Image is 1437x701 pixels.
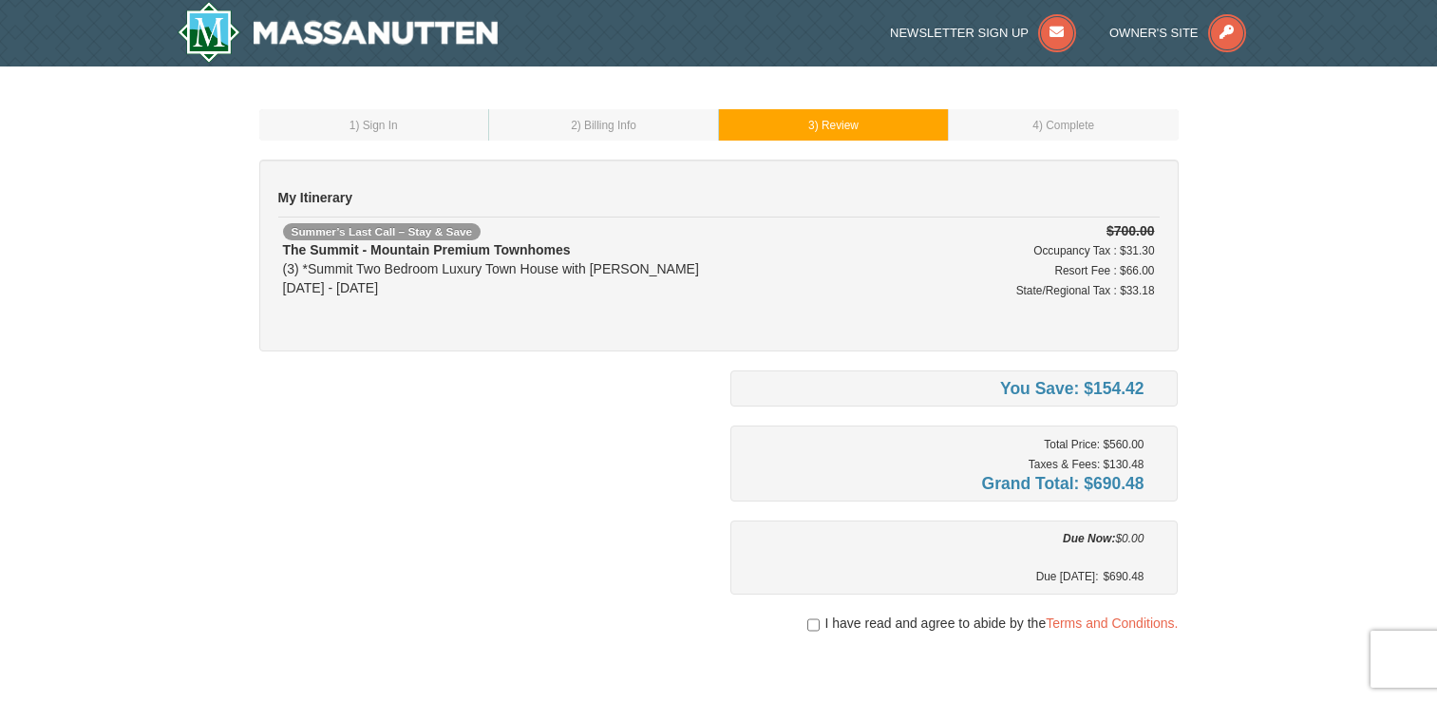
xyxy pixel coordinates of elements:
[1033,244,1154,257] small: Occupancy Tax : $31.30
[1109,26,1246,40] a: Owner's Site
[745,379,1144,398] h4: You Save: $154.42
[1029,458,1144,471] small: Taxes & Fees: $130.48
[1036,567,1104,586] span: Due [DATE]:
[1016,284,1155,297] small: State/Regional Tax : $33.18
[1063,532,1115,545] strong: Due Now:
[283,242,571,257] strong: The Summit - Mountain Premium Townhomes
[1103,567,1144,586] span: $690.48
[1039,119,1094,132] span: ) Complete
[890,26,1076,40] a: Newsletter Sign Up
[278,188,1160,207] h5: My Itinerary
[824,614,1178,633] span: I have read and agree to abide by the
[355,119,397,132] span: ) Sign In
[1106,223,1155,238] strike: $700.00
[1032,119,1094,132] small: 4
[577,119,636,132] span: ) Billing Info
[745,474,1144,493] h4: Grand Total: $690.48
[178,2,499,63] img: Massanutten Resort Logo
[1044,438,1144,451] small: Total Price: $560.00
[283,240,928,297] div: (3) *Summit Two Bedroom Luxury Town House with [PERSON_NAME] [DATE] - [DATE]
[815,119,859,132] span: ) Review
[808,119,859,132] small: 3
[283,223,482,240] span: Summer’s Last Call – Stay & Save
[890,26,1029,40] span: Newsletter Sign Up
[350,119,398,132] small: 1
[1054,264,1154,277] small: Resort Fee : $66.00
[571,119,636,132] small: 2
[1109,26,1199,40] span: Owner's Site
[745,529,1144,548] div: $0.00
[178,2,499,63] a: Massanutten Resort
[1046,616,1178,631] a: Terms and Conditions.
